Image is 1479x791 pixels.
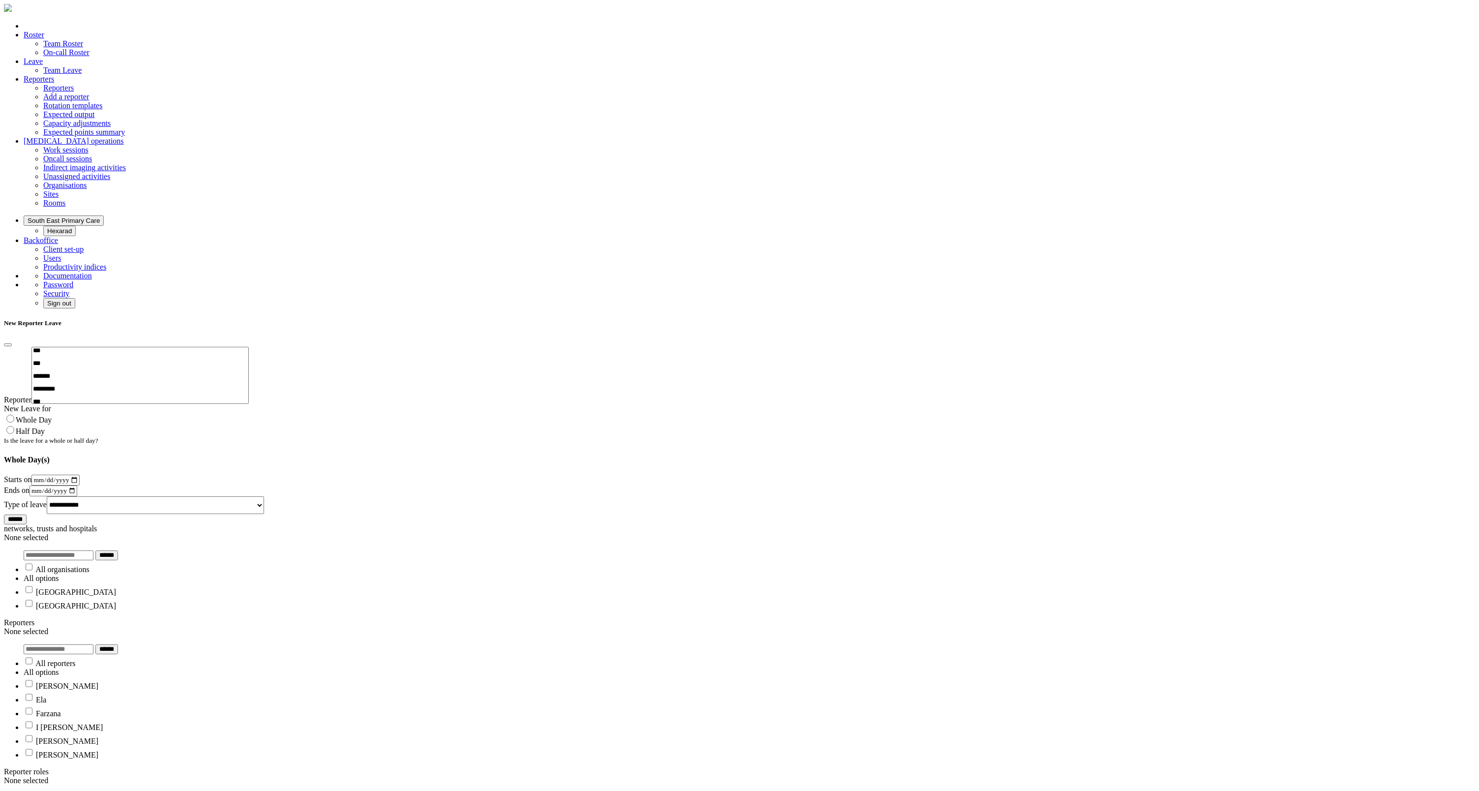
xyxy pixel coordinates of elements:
[4,627,1475,636] div: None selected
[36,588,116,596] label: [GEOGRAPHIC_DATA]
[43,146,89,154] a: Work sessions
[4,767,49,776] label: Reporter roles
[4,343,12,346] button: Close
[24,236,58,244] a: Backoffice
[4,618,34,627] label: Reporters
[43,190,59,198] a: Sites
[43,128,125,136] a: Expected points summary
[43,298,75,308] button: Sign out
[36,696,46,704] label: Ela
[43,84,74,92] a: Reporters
[24,668,1475,677] li: All options
[36,709,61,718] label: Farzana
[43,199,65,207] a: Rooms
[35,659,75,668] label: All reporters
[24,30,44,39] a: Roster
[24,75,54,83] a: Reporters
[43,110,94,119] a: Expected output
[43,263,106,271] a: Productivity indices
[4,319,1475,327] h5: New Reporter Leave
[4,524,97,533] label: networks, trusts and hospitals
[36,602,116,610] label: [GEOGRAPHIC_DATA]
[4,456,1475,464] h4: Whole Day(s)
[43,66,82,74] a: Team Leave
[4,437,98,444] small: Is the leave for a whole or half day?
[24,57,43,65] a: Leave
[4,533,1475,542] div: None selected
[4,486,30,494] label: Ends on
[36,723,103,731] label: I [PERSON_NAME]
[36,751,98,759] label: [PERSON_NAME]
[16,416,52,424] label: Whole Day
[43,172,110,181] a: Unassigned activities
[43,163,126,172] a: Indirect imaging activities
[43,272,92,280] a: Documentation
[4,776,1475,785] div: None selected
[36,682,98,690] label: [PERSON_NAME]
[43,226,76,236] button: Hexarad
[4,475,31,484] label: Starts on
[43,92,89,101] a: Add a reporter
[24,574,1475,583] li: All options
[43,289,69,298] a: Security
[43,154,92,163] a: Oncall sessions
[36,737,98,745] label: [PERSON_NAME]
[43,245,84,253] a: Client set-up
[43,101,102,110] a: Rotation templates
[35,565,89,574] label: All organisations
[43,39,83,48] a: Team Roster
[43,254,61,262] a: Users
[24,215,104,226] button: South East Primary Care
[43,48,89,57] a: On-call Roster
[43,181,87,189] a: Organisations
[4,404,51,413] label: New Leave for
[4,500,47,508] label: Type of leave
[4,4,12,12] img: brand-opti-rad-logos-blue-and-white-d2f68631ba2948856bd03f2d395fb146ddc8fb01b4b6e9315ea85fa773367...
[43,119,111,127] a: Capacity adjustments
[4,395,31,404] label: Reporter
[24,137,124,145] a: [MEDICAL_DATA] operations
[16,427,45,435] label: Half Day
[43,280,73,289] a: Password
[24,226,1475,236] ul: South East Primary Care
